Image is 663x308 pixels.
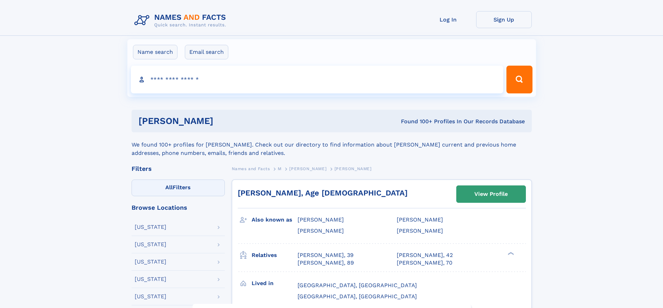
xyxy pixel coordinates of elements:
[397,251,453,259] a: [PERSON_NAME], 42
[132,205,225,211] div: Browse Locations
[165,184,173,191] span: All
[397,216,443,223] span: [PERSON_NAME]
[506,66,532,93] button: Search Button
[232,164,270,173] a: Names and Facts
[298,259,354,267] a: [PERSON_NAME], 89
[132,180,225,196] label: Filters
[397,259,452,267] a: [PERSON_NAME], 70
[135,294,166,299] div: [US_STATE]
[298,216,344,223] span: [PERSON_NAME]
[252,214,298,226] h3: Also known as
[474,186,508,202] div: View Profile
[334,166,372,171] span: [PERSON_NAME]
[278,166,282,171] span: M
[135,276,166,282] div: [US_STATE]
[135,224,166,230] div: [US_STATE]
[135,259,166,265] div: [US_STATE]
[278,164,282,173] a: M
[131,66,504,93] input: search input
[132,11,232,30] img: Logo Names and Facts
[298,282,417,289] span: [GEOGRAPHIC_DATA], [GEOGRAPHIC_DATA]
[298,227,344,234] span: [PERSON_NAME]
[476,11,532,28] a: Sign Up
[139,117,307,125] h1: [PERSON_NAME]
[252,277,298,289] h3: Lived in
[506,251,514,256] div: ❯
[252,249,298,261] h3: Relatives
[307,118,525,125] div: Found 100+ Profiles In Our Records Database
[133,45,177,59] label: Name search
[298,293,417,300] span: [GEOGRAPHIC_DATA], [GEOGRAPHIC_DATA]
[289,164,326,173] a: [PERSON_NAME]
[135,242,166,247] div: [US_STATE]
[457,186,526,202] a: View Profile
[420,11,476,28] a: Log In
[132,166,225,172] div: Filters
[185,45,228,59] label: Email search
[397,227,443,234] span: [PERSON_NAME]
[238,189,408,197] a: [PERSON_NAME], Age [DEMOGRAPHIC_DATA]
[298,251,354,259] a: [PERSON_NAME], 39
[132,132,532,157] div: We found 100+ profiles for [PERSON_NAME]. Check out our directory to find information about [PERS...
[289,166,326,171] span: [PERSON_NAME]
